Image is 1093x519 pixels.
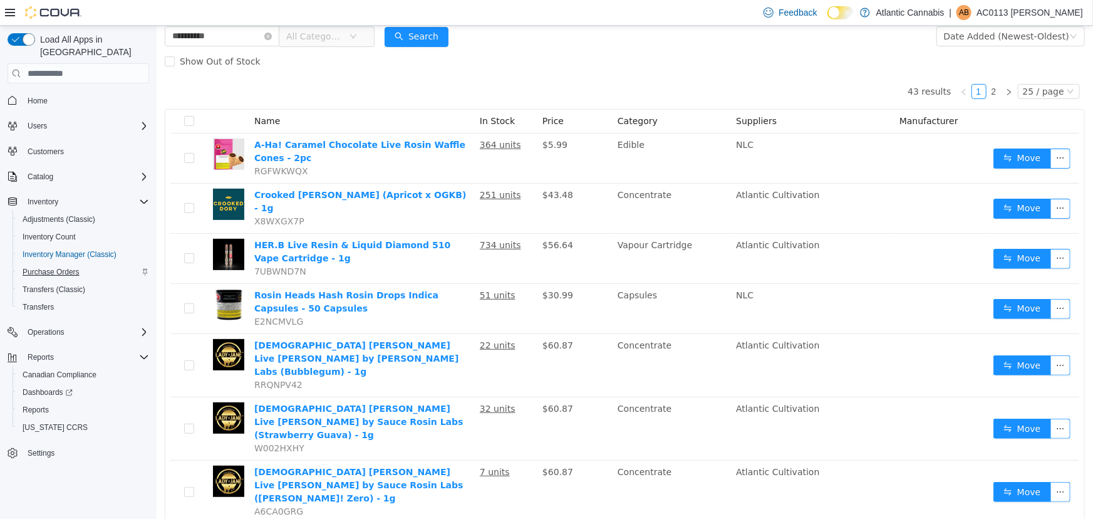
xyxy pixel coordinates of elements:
a: Transfers [18,300,59,315]
img: Cova [25,6,81,19]
span: Load All Apps in [GEOGRAPHIC_DATA] [35,33,149,58]
img: Crooked Dory Rosin (Apricot x OGKB) - 1g hero shot [56,163,88,194]
button: Inventory Count [13,228,154,246]
td: Concentrate [456,435,574,498]
button: icon: swapMove [837,273,894,293]
button: icon: ellipsis [894,173,914,193]
span: Operations [28,327,65,337]
td: Vapour Cartridge [456,208,574,258]
span: Canadian Compliance [18,367,149,382]
u: 734 units [323,214,365,224]
td: Concentrate [456,158,574,208]
td: Concentrate [456,308,574,372]
span: Transfers [18,300,149,315]
a: Canadian Compliance [18,367,101,382]
i: icon: down [913,7,921,16]
span: Customers [23,144,149,159]
span: Inventory Count [23,232,76,242]
i: icon: down [910,62,918,71]
button: icon: ellipsis [894,393,914,413]
span: Home [23,92,149,108]
span: Purchase Orders [18,265,149,280]
input: Dark Mode [827,6,854,19]
span: AB [959,5,969,20]
button: icon: ellipsis [894,456,914,476]
button: Home [3,91,154,109]
span: Atlantic Cultivation [579,378,663,388]
button: Settings [3,444,154,462]
span: Suppliers [579,90,620,100]
button: Transfers [13,298,154,316]
button: Inventory [3,193,154,211]
a: Inventory Count [18,229,81,244]
span: Adjustments (Classic) [18,212,149,227]
img: Rosin Heads Hash Rosin Drops Indica Capsules - 50 Capsules hero shot [56,263,88,295]
span: Dashboards [18,385,149,400]
span: Atlantic Cultivation [579,164,663,174]
button: icon: ellipsis [894,123,914,143]
span: $60.87 [386,378,417,388]
button: icon: swapMove [837,223,894,243]
span: $60.87 [386,441,417,451]
a: Purchase Orders [18,265,85,280]
button: icon: swapMove [837,330,894,350]
span: Washington CCRS [18,420,149,435]
img: HER.B Live Resin & Liquid Diamond 510 Vape Cartridge - 1g hero shot [56,213,88,244]
a: Inventory Manager (Classic) [18,247,122,262]
div: AC0113 Baker Jory [956,5,971,20]
span: Transfers (Classic) [23,285,85,295]
button: icon: searchSearch [228,1,292,21]
button: Transfers (Classic) [13,281,154,298]
button: icon: swapMove [837,393,894,413]
span: Users [28,121,47,131]
span: RRQNPV42 [98,354,146,364]
a: Dashboards [13,384,154,401]
span: Inventory [23,194,149,209]
a: Customers [23,144,69,159]
button: Catalog [3,168,154,186]
span: $60.87 [386,315,417,325]
button: Operations [23,325,70,340]
span: $43.48 [386,164,417,174]
a: Settings [23,446,60,461]
button: icon: swapMove [837,123,894,143]
span: Atlantic Cultivation [579,315,663,325]
li: 43 results [751,58,794,73]
span: Reports [23,405,49,415]
span: Reports [28,352,54,362]
u: 7 units [323,441,353,451]
button: Users [3,117,154,135]
img: Lady Jane Live Rosin by Sauce Rosin Labs (Strawberry Guava) - 1g hero shot [56,377,88,408]
span: Price [386,90,407,100]
td: Edible [456,108,574,158]
span: $5.99 [386,114,411,124]
u: 51 units [323,265,359,275]
p: Atlantic Cannabis [876,5,945,20]
span: W002HXHY [98,417,148,427]
span: Atlantic Cultivation [579,214,663,224]
span: Adjustments (Classic) [23,214,95,224]
li: Previous Page [800,58,815,73]
button: Reports [13,401,154,419]
button: [US_STATE] CCRS [13,419,154,436]
a: 1 [816,59,829,73]
button: Inventory [23,194,63,209]
p: AC0113 [PERSON_NAME] [976,5,1083,20]
button: Purchase Orders [13,263,154,281]
span: Home [28,96,48,106]
span: Feedback [779,6,817,19]
button: icon: swapMove [837,173,894,193]
a: [US_STATE] CCRS [18,420,93,435]
a: [DEMOGRAPHIC_DATA] [PERSON_NAME] Live [PERSON_NAME] by Sauce Rosin Labs ([PERSON_NAME]! Zero) - 1g [98,441,307,478]
span: Operations [23,325,149,340]
i: icon: down [193,7,200,16]
td: Concentrate [456,372,574,435]
td: Capsules [456,258,574,308]
span: Inventory [28,197,58,207]
button: Users [23,118,52,134]
button: Reports [3,349,154,366]
a: Rosin Heads Hash Rosin Drops Indica Capsules - 50 Capsules [98,265,282,288]
img: Lady Jane Live Rosin by Sauce Rosin Labs (Bubblegum) - 1g hero shot [56,313,88,345]
span: $56.64 [386,214,417,224]
span: Manufacturer [743,90,802,100]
